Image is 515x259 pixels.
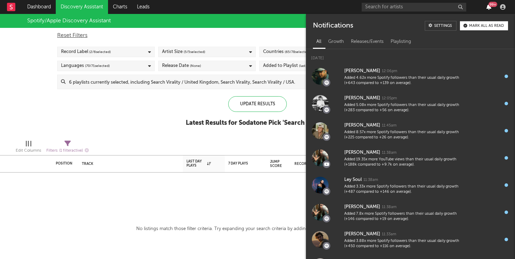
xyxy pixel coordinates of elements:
[362,3,466,12] input: Search for artists
[16,138,41,158] div: Edit Columns
[344,94,380,102] div: [PERSON_NAME]
[469,24,504,28] div: Mark all as read
[306,49,515,63] div: [DATE]
[382,205,397,210] div: 11:38am
[344,176,362,184] div: Ley Soul
[299,62,313,70] span: (last 14 d)
[184,48,205,56] span: ( 5 / 5 selected)
[61,48,111,56] div: Record Label
[325,36,347,48] div: Growth
[59,149,83,153] span: ( 1 filter active)
[382,69,397,74] div: 12:06pm
[162,62,201,70] div: Release Date
[382,123,397,128] div: 11:45am
[313,21,353,31] div: Notifications
[27,17,111,25] div: Spotify/Apple Discovery Assistant
[382,150,397,155] div: 11:38am
[344,157,467,168] div: Added 19.35x more YouTube views than their usual daily growth (+188k compared to +9.7k on average).
[306,90,515,117] a: [PERSON_NAME]12:05pmAdded 5.08x more Spotify followers than their usual daily growth (+283 compar...
[306,226,515,253] a: [PERSON_NAME]11:33amAdded 3.88x more Spotify followers than their usual daily growth (+450 compar...
[263,48,310,56] div: Countries
[46,138,89,158] div: Filters(1 filter active)
[270,160,282,168] div: Jump Score
[85,62,110,70] span: ( 70 / 71 selected)
[344,184,467,195] div: Added 3.33x more Spotify followers than their usual daily growth (+487 compared to +146 on average).
[186,159,211,168] div: Last Day Plays
[228,161,253,166] div: 7 Day Plays
[347,36,387,48] div: Releases/Events
[285,48,310,56] span: ( 65 / 78 selected)
[344,121,380,130] div: [PERSON_NAME]
[486,4,491,10] button: 99+
[344,203,380,211] div: [PERSON_NAME]
[344,102,467,113] div: Added 5.08x more Spotify followers than their usual daily growth (+283 compared to +56 on average).
[294,162,336,166] div: Record Label
[46,146,89,155] div: Filters
[162,48,205,56] div: Artist Size
[66,75,458,89] input: 6 playlists currently selected, including Search Virality / United Kingdom, Search Virality, Sear...
[313,36,325,48] div: All
[363,177,378,183] div: 11:38am
[489,2,497,7] div: 99 +
[344,148,380,157] div: [PERSON_NAME]
[89,48,111,56] span: ( 2 / 6 selected)
[61,62,110,70] div: Languages
[186,119,329,127] div: Latest Results for Sodatone Pick ' Search Virality '
[344,130,467,140] div: Added 8.57x more Spotify followers than their usual daily growth (+225 compared to +26 on average).
[344,75,467,86] div: Added 4.62x more Spotify followers than their usual daily growth (+643 compared to +139 on average).
[425,21,456,31] a: Settings
[228,96,287,112] div: Update Results
[344,238,467,249] div: Added 3.88x more Spotify followers than their usual daily growth (+450 compared to +116 on average).
[460,21,508,30] button: Mark all as read
[344,230,380,238] div: [PERSON_NAME]
[306,199,515,226] a: [PERSON_NAME]11:38amAdded 7.8x more Spotify followers than their usual daily growth (+146 compare...
[263,62,313,70] div: Added to Playlist
[306,144,515,172] a: [PERSON_NAME]11:38amAdded 19.35x more YouTube views than their usual daily growth (+188k compared...
[382,232,396,237] div: 11:33am
[434,24,452,28] div: Settings
[190,62,201,70] span: (None)
[306,63,515,90] a: [PERSON_NAME]12:06pmAdded 4.62x more Spotify followers than their usual daily growth (+643 compar...
[56,161,72,166] div: Position
[306,117,515,144] a: [PERSON_NAME]11:45amAdded 8.57x more Spotify followers than their usual daily growth (+225 compar...
[306,172,515,199] a: Ley Soul11:38amAdded 3.33x more Spotify followers than their usual daily growth (+487 compared to...
[57,31,458,40] div: Reset Filters
[382,96,397,101] div: 12:05pm
[16,146,41,155] div: Edit Columns
[82,162,176,166] div: Track
[387,36,415,48] div: Playlisting
[344,67,380,75] div: [PERSON_NAME]
[344,211,467,222] div: Added 7.8x more Spotify followers than their usual daily growth (+146 compared to +19 on average).
[136,225,379,233] div: No listings match those filter criteria. Try expanding your search criteria by adding more playli...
